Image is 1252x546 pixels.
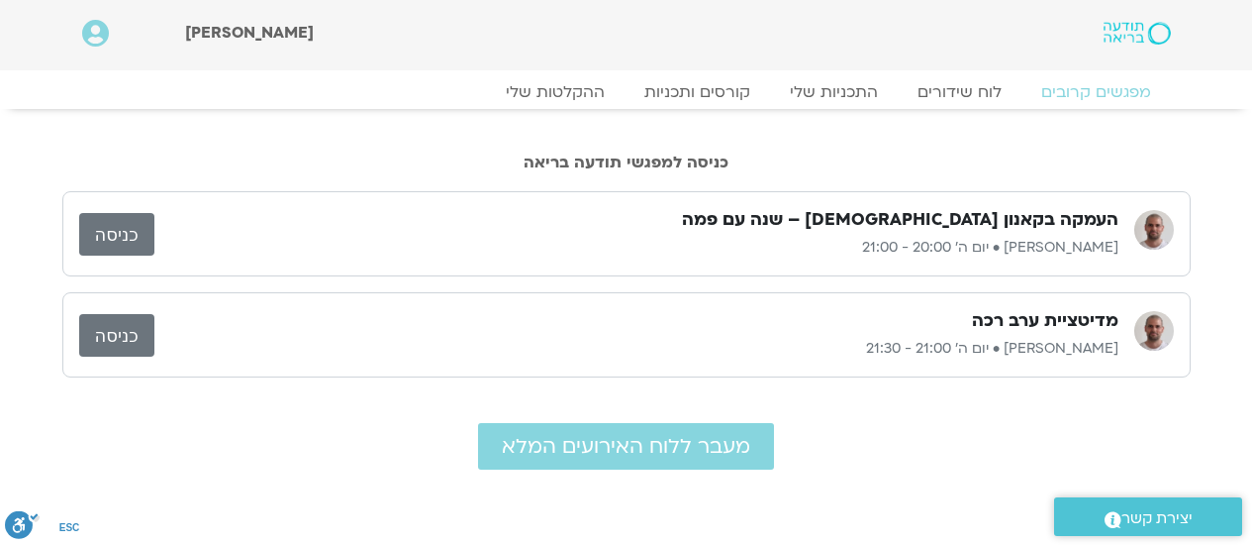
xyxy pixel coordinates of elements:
a: יצירת קשר [1054,497,1242,536]
a: לוח שידורים [898,82,1021,102]
span: [PERSON_NAME] [185,22,314,44]
span: יצירת קשר [1121,505,1193,532]
nav: Menu [82,82,1171,102]
a: מפגשים קרובים [1021,82,1171,102]
img: דקל קנטי [1134,311,1174,351]
a: כניסה [79,213,154,256]
p: [PERSON_NAME] • יום ה׳ 20:00 - 21:00 [154,236,1118,260]
a: מעבר ללוח האירועים המלא [478,423,774,470]
a: התכניות שלי [770,82,898,102]
h3: מדיטציית ערב רכה [972,309,1118,333]
img: דקל קנטי [1134,210,1174,250]
p: [PERSON_NAME] • יום ה׳ 21:00 - 21:30 [154,337,1118,361]
h2: כניסה למפגשי תודעה בריאה [62,154,1191,171]
a: קורסים ותכניות [625,82,770,102]
h3: העמקה בקאנון [DEMOGRAPHIC_DATA] – שנה עם פמה [682,208,1118,232]
span: מעבר ללוח האירועים המלא [502,435,750,458]
a: ההקלטות שלי [486,82,625,102]
a: כניסה [79,314,154,357]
